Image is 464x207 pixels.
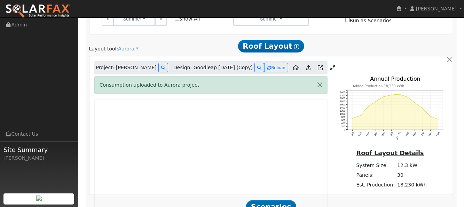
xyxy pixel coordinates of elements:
circle: onclick="" [383,96,384,97]
text: 2400 [340,91,345,94]
div: [PERSON_NAME] [3,154,74,162]
text: 1000 [340,112,345,116]
text: Nov [428,132,433,137]
text: Dec [436,132,441,137]
u: Roof Layout Details [356,150,424,157]
a: Expand Aurora window [328,63,338,73]
text: 1200 [340,109,345,112]
span: Site Summary [3,145,74,154]
a: Aurora to Home [290,62,301,73]
circle: onclick="" [391,94,392,95]
input: Show All [175,16,179,21]
text: Mar [365,132,370,137]
text: Added Production 18,230 kWh [353,84,404,88]
circle: onclick="" [422,108,423,109]
text: 1800 [340,100,345,103]
td: 12.3 kW [396,160,428,170]
circle: onclick="" [375,101,376,102]
text: Annual Production [370,75,420,82]
img: retrieve [36,196,42,201]
label: Run as Scenarios [345,17,392,24]
text: Sep [412,132,417,137]
text: Jun [389,132,394,136]
circle: onclick="" [438,119,439,120]
text: [DATE] [395,132,401,140]
img: SolarFax [5,4,71,18]
text: Jan [350,132,354,136]
a: > [155,12,167,26]
i: Show Help [294,44,300,49]
a: Aurora [118,45,139,53]
div: Consumption uploaded to Aurora project [94,76,328,94]
circle: onclick="" [430,116,431,117]
text: Oct [420,132,425,136]
text: 1400 [340,106,345,109]
text: May [381,132,386,137]
span: Design: Goodleap [DATE] (Copy) [173,64,253,71]
text: Apr [373,132,378,137]
span: Roof Layout [238,40,305,53]
a: Upload consumption to Aurora project [303,62,313,73]
circle: onclick="" [407,96,408,97]
text: 2000 [340,97,345,100]
text: 400 [341,122,345,125]
input: Run as Scenarios [345,18,350,22]
button: Summer [233,12,309,26]
span: Layout tool: [89,46,118,51]
td: System Size: [355,160,396,170]
text: 800 [341,116,345,119]
label: Show All [175,15,200,23]
text: Aug [404,132,409,137]
circle: onclick="" [399,94,400,95]
text: 2200 [340,94,345,97]
span: Project: [PERSON_NAME] [96,64,157,71]
td: Est. Production: [355,180,396,190]
td: 18,230 kWh [396,180,428,190]
text: 1600 [340,103,345,106]
text: 600 [341,119,345,122]
circle: onclick="" [360,115,361,116]
text: 200 [341,125,345,128]
circle: onclick="" [415,102,416,103]
td: Panels: [355,170,396,180]
td: 30 [396,170,428,180]
button: Reload [264,63,288,72]
button: Summer [113,12,155,26]
a: < [102,12,114,26]
span: [PERSON_NAME] [416,6,457,11]
text: Feb [357,132,362,137]
text: 0 [344,128,345,131]
a: Open in Aurora [315,62,326,73]
circle: onclick="" [352,118,353,119]
circle: onclick="" [368,106,369,107]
